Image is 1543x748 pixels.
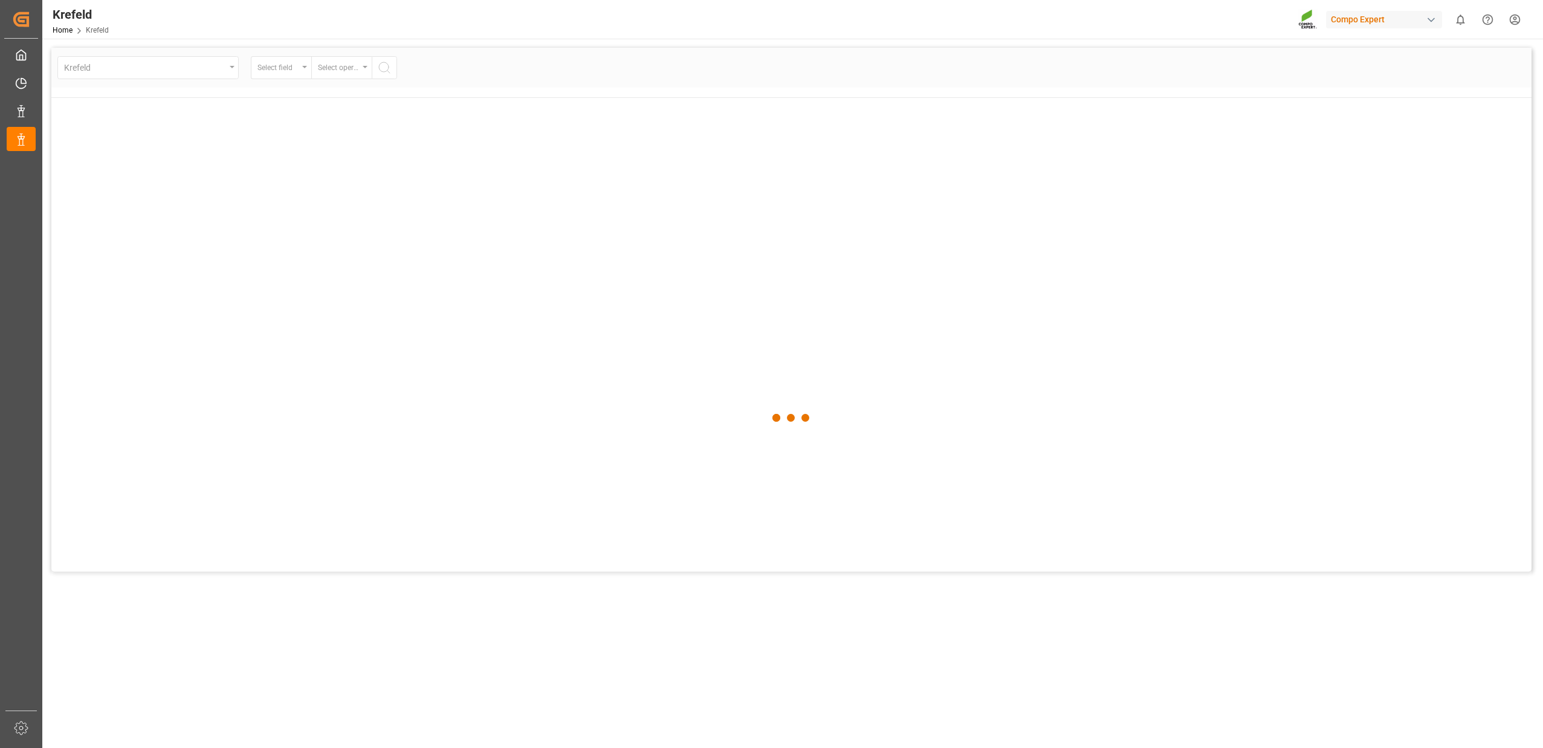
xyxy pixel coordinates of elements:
[1474,6,1501,33] button: Help Center
[1326,8,1447,31] button: Compo Expert
[1447,6,1474,33] button: show 0 new notifications
[53,26,73,34] a: Home
[53,5,109,24] div: Krefeld
[1326,11,1442,28] div: Compo Expert
[1298,9,1318,30] img: Screenshot%202023-09-29%20at%2010.02.21.png_1712312052.png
